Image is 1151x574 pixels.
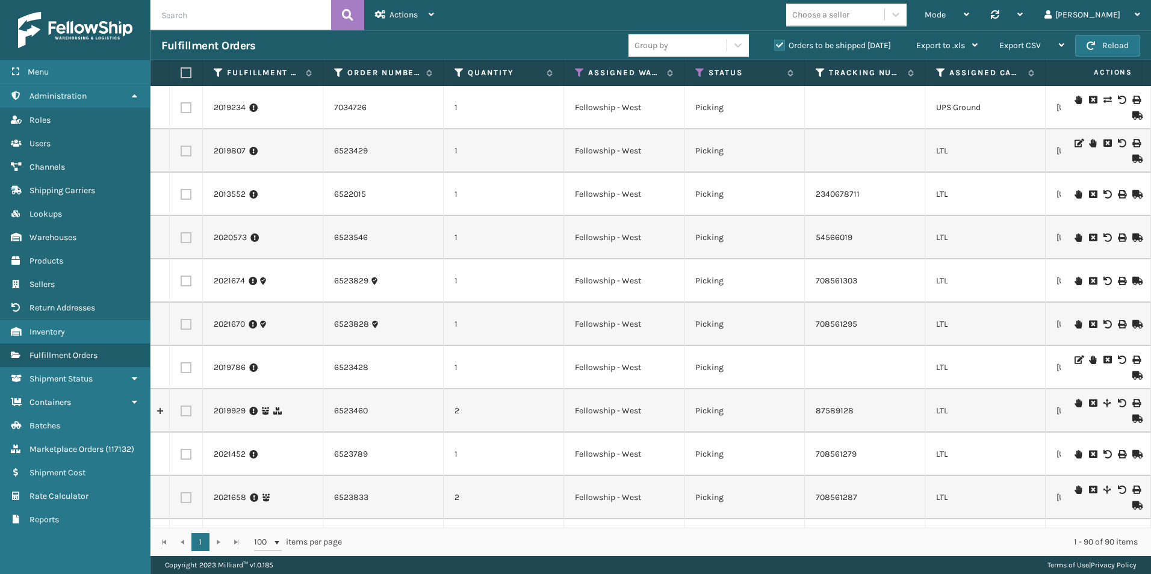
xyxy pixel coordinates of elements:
span: Return Addresses [29,303,95,313]
i: Print BOL [1132,139,1140,147]
span: Shipping Carriers [29,185,95,196]
i: Cancel Fulfillment Order [1089,320,1096,329]
i: Mark as Shipped [1132,371,1140,380]
span: Actions [389,10,418,20]
i: Cancel Fulfillment Order [1103,356,1111,364]
a: Privacy Policy [1091,561,1137,569]
i: Mark as Shipped [1132,111,1140,120]
a: 6523428 [334,362,368,374]
span: Roles [29,115,51,125]
td: Fellowship - West [564,346,684,389]
i: Void BOL [1103,233,1111,242]
i: Edit [1075,356,1082,364]
a: 2021674 [214,275,245,287]
a: 6523546 [334,232,368,244]
span: Marketplace Orders [29,444,104,454]
a: 2021670 [214,318,245,330]
span: Actions [1056,63,1140,82]
td: 1 [444,519,564,563]
td: 2 [444,389,564,433]
td: LTL [925,389,1046,433]
i: Cancel Fulfillment Order [1089,399,1096,407]
a: 6523789 [334,448,368,460]
i: On Hold [1075,190,1082,199]
span: Export to .xls [916,40,965,51]
td: Picking [684,216,805,259]
td: Picking [684,86,805,129]
label: Assigned Carrier Service [949,67,1022,78]
label: Orders to be shipped [DATE] [774,40,891,51]
td: 1 [444,346,564,389]
i: Void BOL [1103,450,1111,458]
td: Picking [684,129,805,173]
td: Picking [684,433,805,476]
i: Print BOL [1118,277,1125,285]
td: Fellowship - West [564,303,684,346]
i: Split Fulfillment Order [1103,399,1111,407]
td: Fellowship - West [564,389,684,433]
button: Reload [1075,35,1140,57]
a: 7034726 [334,102,367,114]
i: Mark as Shipped [1132,415,1140,423]
span: Menu [28,67,49,77]
span: Sellers [29,279,55,289]
i: Mark as Shipped [1132,155,1140,163]
a: 2021452 [214,448,246,460]
td: 2 [444,476,564,519]
i: Void BOL [1103,320,1111,329]
i: Cancel Fulfillment Order [1089,96,1096,104]
a: 2019929 [214,405,246,417]
i: Mark as Shipped [1132,277,1140,285]
label: Order Number [347,67,420,78]
i: Print BOL [1118,450,1125,458]
a: 1 [191,533,209,551]
td: Picking [684,259,805,303]
td: Fellowship - West [564,519,684,563]
h3: Fulfillment Orders [161,39,255,53]
i: On Hold [1075,450,1082,458]
td: Fellowship - West [564,259,684,303]
span: Shipment Status [29,374,93,384]
a: Terms of Use [1047,561,1089,569]
td: 708561295 [805,303,925,346]
i: On Hold [1075,320,1082,329]
div: Group by [634,39,668,52]
span: 100 [254,536,272,548]
td: Fellowship - West [564,86,684,129]
p: Copyright 2023 Milliard™ v 1.0.185 [165,556,273,574]
i: Print BOL [1132,399,1140,407]
span: Warehouses [29,232,76,242]
i: Print BOL [1132,356,1140,364]
i: Cancel Fulfillment Order [1103,139,1111,147]
label: Quantity [468,67,541,78]
span: Rate Calculator [29,491,88,501]
td: LTL [925,519,1046,563]
label: Fulfillment Order Id [227,67,300,78]
span: Mode [925,10,946,20]
span: Channels [29,162,65,172]
td: 708561303 [805,259,925,303]
i: Print Label [1132,96,1140,104]
td: Picking [684,519,805,563]
span: Products [29,256,63,266]
td: 708561279 [805,433,925,476]
i: On Hold [1089,356,1096,364]
td: Picking [684,476,805,519]
label: Assigned Warehouse [588,67,661,78]
span: Lookups [29,209,62,219]
td: Fellowship - West [564,173,684,216]
i: Mark as Shipped [1132,320,1140,329]
span: Inventory [29,327,65,337]
i: On Hold [1089,139,1096,147]
i: Void BOL [1118,486,1125,494]
i: On Hold [1075,486,1082,494]
i: Mark as Shipped [1132,450,1140,458]
span: Fulfillment Orders [29,350,98,360]
td: Fellowship - West [564,129,684,173]
td: Fellowship - West [564,476,684,519]
td: Fellowship - West [564,216,684,259]
td: LTL [925,433,1046,476]
i: Void Label [1118,96,1125,104]
i: Cancel Fulfillment Order [1089,450,1096,458]
i: Cancel Fulfillment Order [1089,190,1096,199]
